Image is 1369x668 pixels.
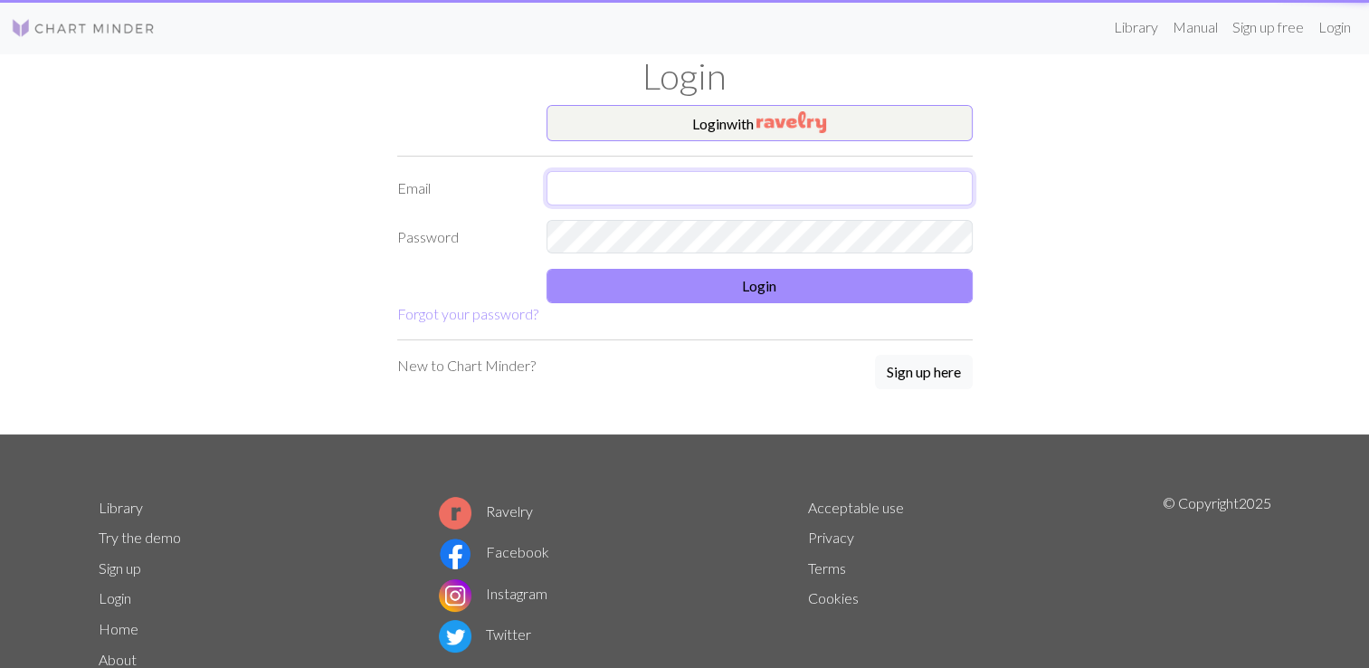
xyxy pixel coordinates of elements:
a: Twitter [439,625,531,643]
label: Password [386,220,536,254]
img: Ravelry logo [439,497,471,530]
a: Sign up here [875,355,973,391]
img: Instagram logo [439,579,471,612]
button: Sign up here [875,355,973,389]
a: Facebook [439,543,549,560]
img: Logo [11,17,156,39]
img: Ravelry [756,111,826,133]
a: Ravelry [439,502,533,520]
a: Privacy [808,529,854,546]
button: Loginwith [547,105,973,141]
a: Login [1311,9,1358,45]
p: New to Chart Minder? [397,355,536,377]
a: Sign up [99,559,141,577]
img: Twitter logo [439,620,471,653]
a: Manual [1165,9,1225,45]
a: About [99,651,137,668]
a: Login [99,589,131,606]
a: Terms [808,559,846,577]
img: Facebook logo [439,538,471,570]
a: Library [99,499,143,516]
a: Forgot your password? [397,305,538,322]
a: Cookies [808,589,859,606]
a: Instagram [439,585,547,602]
a: Sign up free [1225,9,1311,45]
label: Email [386,171,536,205]
h1: Login [88,54,1282,98]
a: Library [1107,9,1165,45]
a: Try the demo [99,529,181,546]
button: Login [547,269,973,303]
a: Acceptable use [808,499,904,516]
a: Home [99,620,138,637]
